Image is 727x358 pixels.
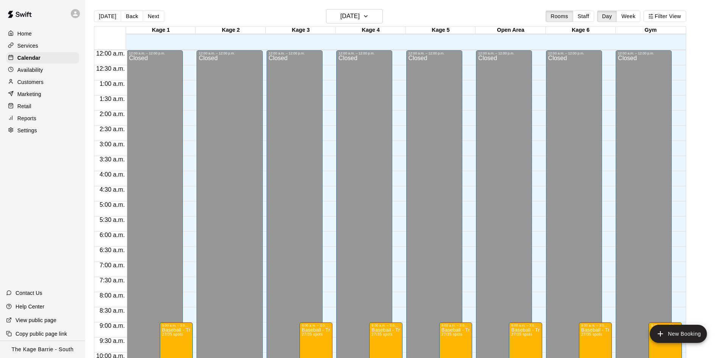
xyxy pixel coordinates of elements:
[17,127,37,134] p: Settings
[511,332,532,336] span: 27/35 spots filled
[17,90,41,98] p: Marketing
[6,52,79,64] a: Calendar
[651,324,679,327] div: 9:00 a.m. – 3:00 p.m.
[143,11,164,22] button: Next
[546,11,573,22] button: Rooms
[409,51,460,55] div: 12:00 a.m. – 12:00 p.m.
[548,51,600,55] div: 12:00 a.m. – 12:00 p.m.
[17,102,31,110] p: Retail
[16,289,42,297] p: Contact Us
[129,51,181,55] div: 12:00 a.m. – 12:00 p.m.
[340,11,360,22] h6: [DATE]
[98,96,127,102] span: 1:30 a.m.
[6,113,79,124] a: Reports
[339,51,390,55] div: 12:00 a.m. – 12:00 p.m.
[126,27,196,34] div: Kage 1
[618,51,669,55] div: 12:00 a.m. – 12:00 p.m.
[6,64,79,76] a: Availability
[336,27,406,34] div: Kage 4
[98,171,127,178] span: 4:00 a.m.
[6,101,79,112] a: Retail
[326,9,383,23] button: [DATE]
[650,325,707,343] button: add
[302,332,323,336] span: 27/35 spots filled
[94,50,127,57] span: 12:00 a.m.
[573,11,594,22] button: Staff
[98,322,127,329] span: 9:00 a.m.
[98,338,127,344] span: 9:30 a.m.
[98,201,127,208] span: 5:00 a.m.
[17,54,41,62] p: Calendar
[121,11,143,22] button: Back
[94,65,127,72] span: 12:30 a.m.
[616,11,640,22] button: Week
[6,28,79,39] a: Home
[266,27,336,34] div: Kage 3
[6,88,79,100] a: Marketing
[17,66,43,74] p: Availability
[406,27,476,34] div: Kage 5
[643,11,686,22] button: Filter View
[269,51,320,55] div: 12:00 a.m. – 12:00 p.m.
[162,324,190,327] div: 9:00 a.m. – 3:00 p.m.
[98,111,127,117] span: 2:00 a.m.
[616,27,686,34] div: Gym
[476,27,546,34] div: Open Area
[98,307,127,314] span: 8:30 a.m.
[597,11,617,22] button: Day
[196,27,266,34] div: Kage 2
[17,115,36,122] p: Reports
[6,125,79,136] a: Settings
[17,78,44,86] p: Customers
[302,324,330,327] div: 9:00 a.m. – 3:00 p.m.
[98,141,127,147] span: 3:00 a.m.
[162,332,183,336] span: 27/35 spots filled
[442,324,470,327] div: 9:00 a.m. – 3:00 p.m.
[17,30,32,37] p: Home
[6,40,79,51] a: Services
[16,303,44,310] p: Help Center
[98,186,127,193] span: 4:30 a.m.
[17,42,38,50] p: Services
[98,247,127,253] span: 6:30 a.m.
[98,126,127,132] span: 2:30 a.m.
[98,232,127,238] span: 6:00 a.m.
[12,346,74,353] p: The Kage Barrie - South
[98,217,127,223] span: 5:30 a.m.
[581,324,610,327] div: 9:00 a.m. – 3:00 p.m.
[371,324,400,327] div: 9:00 a.m. – 3:00 p.m.
[94,11,121,22] button: [DATE]
[98,277,127,284] span: 7:30 a.m.
[98,292,127,299] span: 8:00 a.m.
[98,156,127,163] span: 3:30 a.m.
[16,330,67,338] p: Copy public page link
[581,332,602,336] span: 27/35 spots filled
[199,51,261,55] div: 12:00 a.m. – 12:00 p.m.
[98,262,127,268] span: 7:00 a.m.
[478,51,530,55] div: 12:00 a.m. – 12:00 p.m.
[6,76,79,88] a: Customers
[98,81,127,87] span: 1:00 a.m.
[546,27,616,34] div: Kage 6
[442,332,462,336] span: 27/35 spots filled
[371,332,392,336] span: 27/35 spots filled
[16,316,56,324] p: View public page
[511,324,540,327] div: 9:00 a.m. – 3:00 p.m.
